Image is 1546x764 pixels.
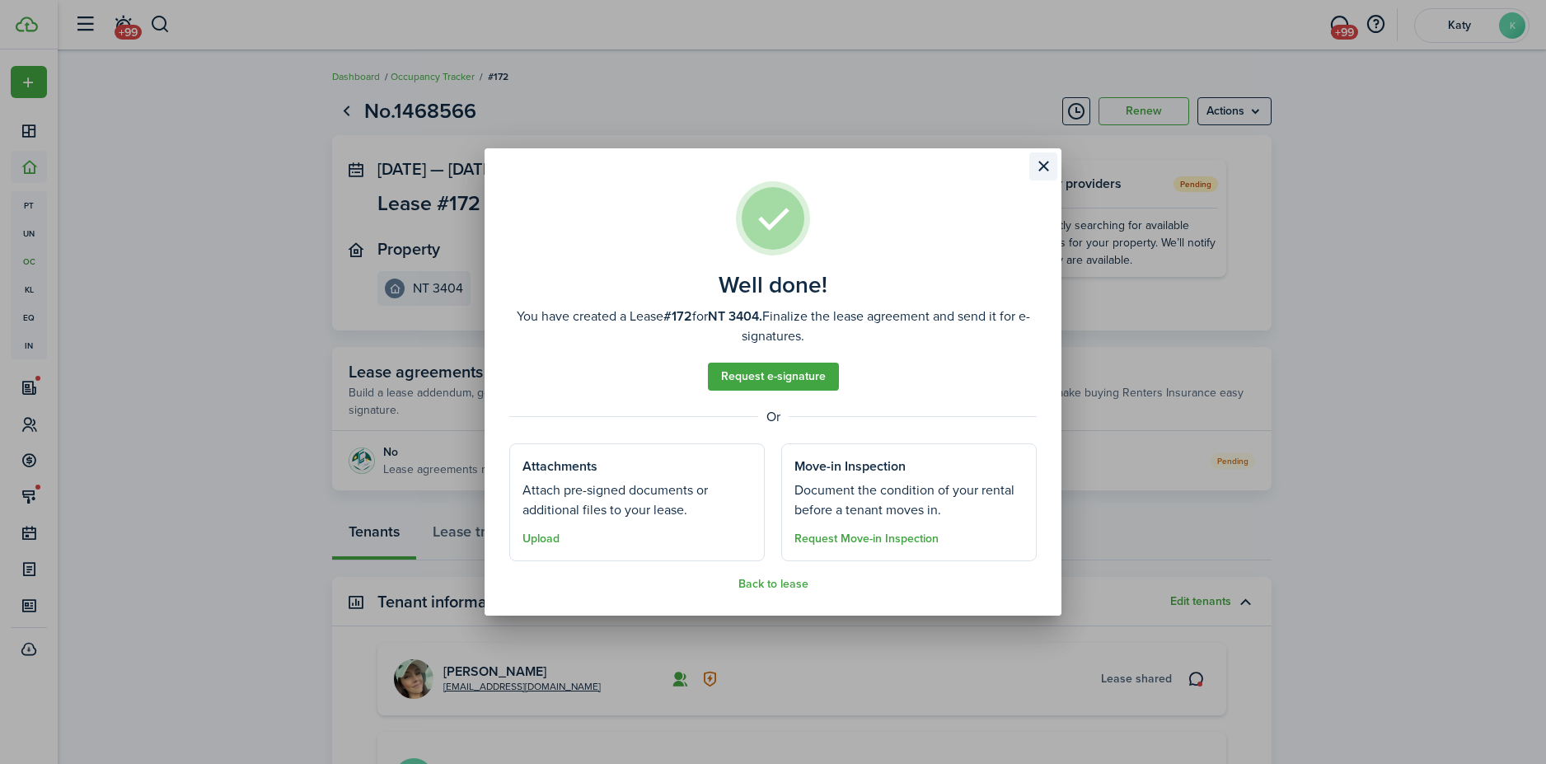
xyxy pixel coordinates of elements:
button: Back to lease [738,578,808,591]
b: #172 [663,307,692,326]
well-done-section-description: Document the condition of your rental before a tenant moves in. [794,480,1024,520]
well-done-description: You have created a Lease for Finalize the lease agreement and send it for e-signatures. [509,307,1037,346]
well-done-section-title: Move-in Inspection [794,457,906,476]
well-done-section-description: Attach pre-signed documents or additional files to your lease. [522,480,752,520]
b: NT 3404. [708,307,762,326]
well-done-title: Well done! [719,272,827,298]
a: Request e-signature [708,363,839,391]
well-done-section-title: Attachments [522,457,597,476]
button: Upload [522,532,560,546]
button: Request Move-in Inspection [794,532,939,546]
button: Close modal [1029,152,1057,180]
well-done-separator: Or [509,407,1037,427]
